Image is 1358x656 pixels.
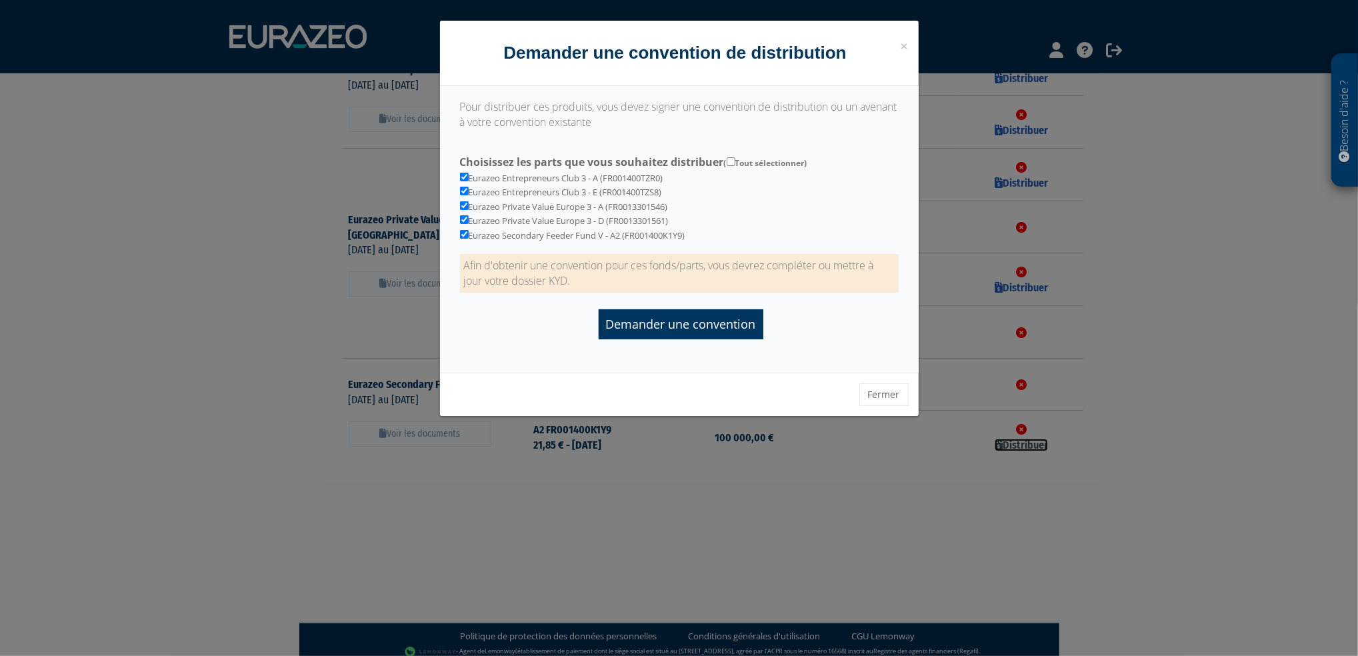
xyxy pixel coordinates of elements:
[450,150,909,170] label: Choisissez les parts que vous souhaitez distribuer
[460,254,899,293] p: Afin d'obtenir une convention pour ces fonds/parts, vous devrez compléter ou mettre à jour votre ...
[859,383,909,406] button: Fermer
[460,99,899,130] p: Pour distribuer ces produits, vous devez signer une convention de distribution ou un avenant à vo...
[1337,61,1353,181] p: Besoin d'aide ?
[450,150,909,242] div: Eurazeo Entrepreneurs Club 3 - A (FR001400TZR0) Eurazeo Entrepreneurs Club 3 - E (FR001400TZS8) E...
[724,157,807,169] span: ( Tout sélectionner)
[599,309,763,339] input: Demander une convention
[901,37,909,55] span: ×
[450,41,909,65] h4: Demander une convention de distribution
